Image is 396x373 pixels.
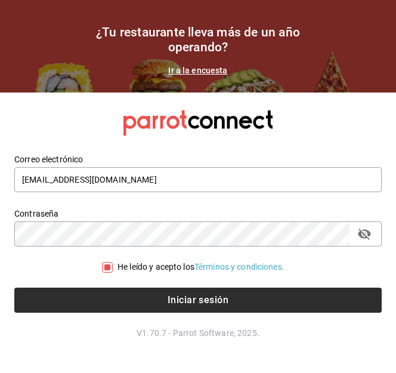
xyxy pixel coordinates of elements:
label: Correo electrónico [14,155,382,164]
button: Iniciar sesión [14,288,382,313]
a: Términos y condiciones. [194,262,284,272]
div: He leído y acepto los [117,261,284,273]
label: Contraseña [14,209,382,218]
h1: ¿Tu restaurante lleva más de un año operando? [79,25,317,55]
a: Ir a la encuesta [168,66,227,75]
button: passwordField [354,224,375,244]
p: V1.70.7 - Parrot Software, 2025. [14,327,382,339]
input: Ingresa tu correo electrónico [14,167,382,192]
